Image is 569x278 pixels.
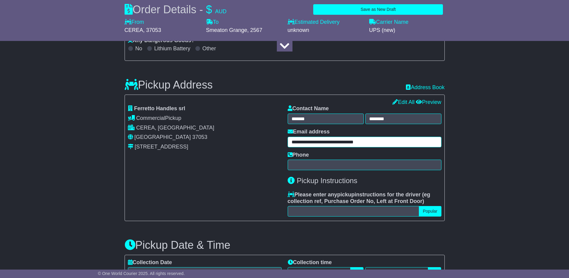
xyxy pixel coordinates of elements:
div: UPS (new) [369,27,445,34]
div: Order Details - [125,3,227,16]
span: , 2567 [247,27,262,33]
span: AUD [215,8,227,14]
div: [STREET_ADDRESS] [135,144,188,150]
span: CEREA, [GEOGRAPHIC_DATA] [136,125,214,131]
span: © One World Courier 2025. All rights reserved. [98,271,185,276]
label: From [125,19,144,26]
span: [GEOGRAPHIC_DATA] [135,134,191,140]
span: pickup [337,192,355,198]
span: 37053 [192,134,207,140]
a: Address Book [406,84,444,91]
span: Pickup Instructions [297,176,357,185]
span: eg collection ref, Purchase Order No, Left at Front Door [288,192,430,204]
h3: Pickup Address [125,79,213,91]
div: Pickup [128,115,282,122]
button: Popular [419,206,441,217]
label: Estimated Delivery [288,19,363,26]
label: Phone [288,152,309,158]
span: $ [206,3,212,16]
span: Commercial [136,115,165,121]
a: Edit All [392,99,414,105]
label: Contact Name [288,105,329,112]
div: unknown [288,27,363,34]
label: To [206,19,219,26]
label: Collection Date [128,259,172,266]
span: Smeaton Grange [206,27,247,33]
a: Preview [416,99,441,105]
span: CEREA [125,27,143,33]
button: Save as New Draft [313,4,443,15]
label: Carrier Name [369,19,409,26]
label: Please enter any instructions for the driver ( ) [288,192,441,205]
h3: Pickup Date & Time [125,239,445,251]
span: Ferretto Handles srl [134,105,185,111]
label: Collection time [288,259,332,266]
label: Email address [288,129,330,135]
span: , 37053 [143,27,161,33]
